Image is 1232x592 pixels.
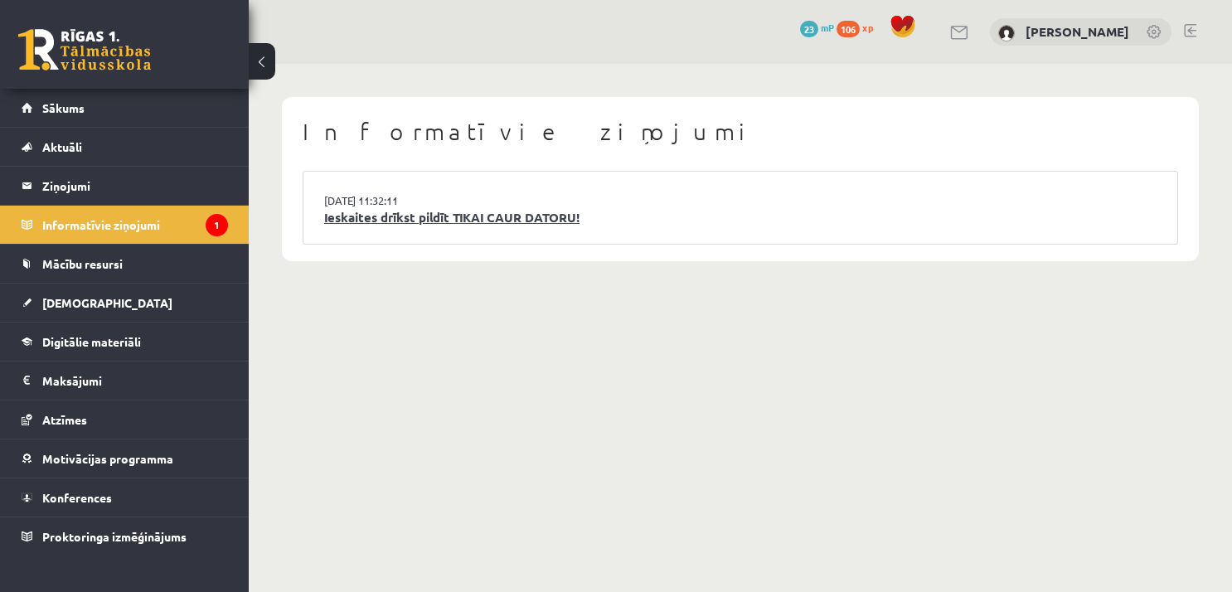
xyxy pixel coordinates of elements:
span: Proktoringa izmēģinājums [42,529,187,544]
a: Maksājumi [22,362,228,400]
span: [DEMOGRAPHIC_DATA] [42,295,172,310]
span: Sākums [42,100,85,115]
span: 23 [800,21,818,37]
span: Motivācijas programma [42,451,173,466]
span: Konferences [42,490,112,505]
a: [PERSON_NAME] [1026,23,1129,40]
a: Ieskaites drīkst pildīt TIKAI CAUR DATORU! [324,208,1157,227]
a: Informatīvie ziņojumi1 [22,206,228,244]
h1: Informatīvie ziņojumi [303,118,1178,146]
a: [DATE] 11:32:11 [324,192,449,209]
span: 106 [837,21,860,37]
a: 23 mP [800,21,834,34]
a: Proktoringa izmēģinājums [22,517,228,556]
span: Aktuāli [42,139,82,154]
legend: Maksājumi [42,362,228,400]
i: 1 [206,214,228,236]
a: [DEMOGRAPHIC_DATA] [22,284,228,322]
a: Motivācijas programma [22,439,228,478]
span: Mācību resursi [42,256,123,271]
a: Konferences [22,478,228,517]
a: Ziņojumi [22,167,228,205]
a: Mācību resursi [22,245,228,283]
a: Aktuāli [22,128,228,166]
legend: Ziņojumi [42,167,228,205]
a: Atzīmes [22,400,228,439]
span: Atzīmes [42,412,87,427]
a: Sākums [22,89,228,127]
span: Digitālie materiāli [42,334,141,349]
a: 106 xp [837,21,881,34]
a: Rīgas 1. Tālmācības vidusskola [18,29,151,70]
span: xp [862,21,873,34]
a: Digitālie materiāli [22,323,228,361]
legend: Informatīvie ziņojumi [42,206,228,244]
span: mP [821,21,834,34]
img: Viktorija Pētersone [998,25,1015,41]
